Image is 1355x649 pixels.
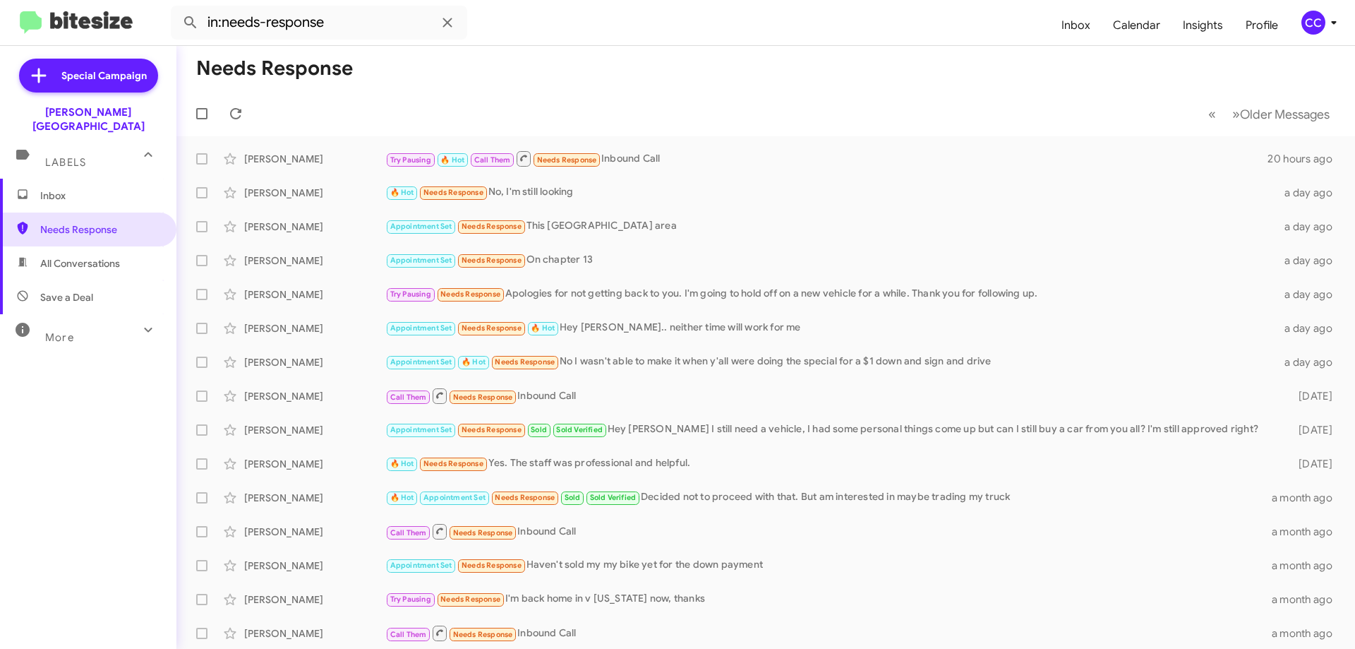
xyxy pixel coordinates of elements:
[1301,11,1325,35] div: CC
[244,152,385,166] div: [PERSON_NAME]
[1289,11,1339,35] button: CC
[1272,559,1344,573] div: a month ago
[385,184,1276,201] div: No, I'm still looking
[474,155,511,165] span: Call Them
[244,287,385,302] div: [PERSON_NAME]
[385,218,1276,234] div: This [GEOGRAPHIC_DATA] area
[1276,457,1344,471] div: [DATE]
[385,320,1276,336] div: Hey [PERSON_NAME].. neither time will work for me
[537,155,597,165] span: Needs Response
[171,6,467,40] input: Search
[440,155,464,165] span: 🔥 Hot
[390,561,452,570] span: Appointment Set
[244,559,385,573] div: [PERSON_NAME]
[385,422,1276,438] div: Hey [PERSON_NAME] I still need a vehicle, I had some personal things come up but can I still buy ...
[556,425,603,434] span: Sold Verified
[390,528,427,537] span: Call Them
[462,222,522,231] span: Needs Response
[390,290,431,299] span: Try Pausing
[385,624,1272,642] div: Inbound Call
[565,493,581,502] span: Sold
[244,220,385,234] div: [PERSON_NAME]
[1172,5,1234,46] a: Insights
[40,290,93,304] span: Save a Deal
[1200,100,1224,129] button: Previous
[61,69,147,83] span: Special Campaign
[423,188,483,197] span: Needs Response
[1272,525,1344,539] div: a month ago
[385,252,1276,268] div: On chapter 13
[40,189,160,203] span: Inbox
[385,387,1276,405] div: Inbound Call
[19,59,158,93] a: Special Campaign
[244,525,385,539] div: [PERSON_NAME]
[1267,152,1344,166] div: 20 hours ago
[244,626,385,641] div: [PERSON_NAME]
[462,425,522,434] span: Needs Response
[244,423,385,437] div: [PERSON_NAME]
[244,491,385,505] div: [PERSON_NAME]
[1276,321,1344,335] div: a day ago
[390,357,452,367] span: Appointment Set
[390,630,427,639] span: Call Them
[390,256,452,265] span: Appointment Set
[390,493,414,502] span: 🔥 Hot
[1276,287,1344,302] div: a day ago
[385,354,1276,370] div: No I wasn't able to make it when y'all were doing the special for a $1 down and sign and drive
[1276,389,1344,403] div: [DATE]
[244,254,385,268] div: [PERSON_NAME]
[1050,5,1102,46] a: Inbox
[1234,5,1289,46] a: Profile
[1208,105,1216,123] span: «
[453,393,513,402] span: Needs Response
[1224,100,1338,129] button: Next
[440,595,500,604] span: Needs Response
[1240,107,1330,122] span: Older Messages
[244,186,385,200] div: [PERSON_NAME]
[440,290,500,299] span: Needs Response
[40,256,120,270] span: All Conversations
[531,425,547,434] span: Sold
[390,155,431,165] span: Try Pausing
[531,323,555,333] span: 🔥 Hot
[590,493,637,502] span: Sold Verified
[385,286,1276,302] div: Apologies for not getting back to you. I'm going to hold off on a new vehicle for a while. Thank ...
[1272,626,1344,641] div: a month ago
[462,357,486,367] span: 🔥 Hot
[390,595,431,604] span: Try Pausing
[423,459,483,468] span: Needs Response
[1232,105,1240,123] span: »
[495,357,555,367] span: Needs Response
[1102,5,1172,46] a: Calendar
[462,323,522,333] span: Needs Response
[244,355,385,369] div: [PERSON_NAME]
[385,523,1272,540] div: Inbound Call
[40,222,160,237] span: Needs Response
[1272,593,1344,607] div: a month ago
[244,593,385,607] div: [PERSON_NAME]
[462,561,522,570] span: Needs Response
[244,321,385,335] div: [PERSON_NAME]
[1276,423,1344,437] div: [DATE]
[390,188,414,197] span: 🔥 Hot
[390,393,427,402] span: Call Them
[390,323,452,333] span: Appointment Set
[385,591,1272,607] div: I'm back home in v [US_STATE] now, thanks
[1272,491,1344,505] div: a month ago
[495,493,555,502] span: Needs Response
[1276,355,1344,369] div: a day ago
[453,528,513,537] span: Needs Response
[1276,220,1344,234] div: a day ago
[462,256,522,265] span: Needs Response
[390,222,452,231] span: Appointment Set
[423,493,486,502] span: Appointment Set
[385,150,1267,167] div: Inbound Call
[453,630,513,639] span: Needs Response
[45,331,74,344] span: More
[244,389,385,403] div: [PERSON_NAME]
[244,457,385,471] div: [PERSON_NAME]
